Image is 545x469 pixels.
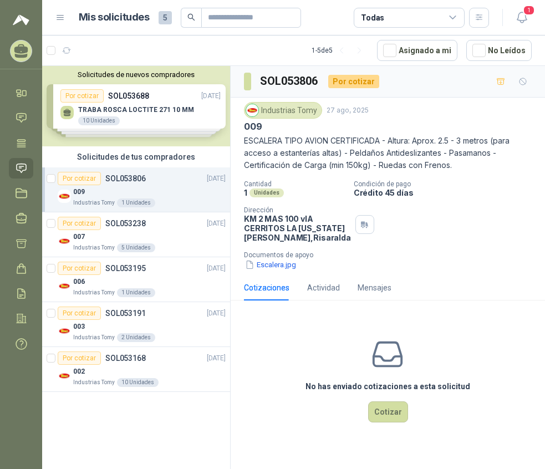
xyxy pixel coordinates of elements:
[73,333,115,342] p: Industrias Tomy
[249,188,284,197] div: Unidades
[58,324,71,338] img: Company Logo
[42,146,230,167] div: Solicitudes de tus compradores
[42,347,230,392] a: Por cotizarSOL053168[DATE] Company Logo002Industrias Tomy10 Unidades
[312,42,368,59] div: 1 - 5 de 5
[368,401,408,422] button: Cotizar
[207,308,226,319] p: [DATE]
[105,220,146,227] p: SOL053238
[187,13,195,21] span: search
[58,369,71,383] img: Company Logo
[523,5,535,16] span: 1
[58,351,101,365] div: Por cotizar
[73,187,85,197] p: 009
[244,102,322,119] div: Industrias Tomy
[73,232,85,242] p: 007
[73,378,115,387] p: Industrias Tomy
[73,277,85,287] p: 006
[13,13,29,27] img: Logo peakr
[58,234,71,248] img: Company Logo
[73,322,85,332] p: 003
[58,279,71,293] img: Company Logo
[246,104,258,116] img: Company Logo
[207,174,226,184] p: [DATE]
[244,180,345,188] p: Cantidad
[42,257,230,302] a: Por cotizarSOL053195[DATE] Company Logo006Industrias Tomy1 Unidades
[244,121,262,132] p: 009
[42,212,230,257] a: Por cotizarSOL053238[DATE] Company Logo007Industrias Tomy5 Unidades
[79,9,150,26] h1: Mis solicitudes
[466,40,532,61] button: No Leídos
[73,288,115,297] p: Industrias Tomy
[105,354,146,362] p: SOL053168
[244,282,289,294] div: Cotizaciones
[105,309,146,317] p: SOL053191
[117,288,155,297] div: 1 Unidades
[58,190,71,203] img: Company Logo
[73,243,115,252] p: Industrias Tomy
[207,263,226,274] p: [DATE]
[358,282,391,294] div: Mensajes
[244,251,541,259] p: Documentos de apoyo
[58,262,101,275] div: Por cotizar
[305,380,470,392] h3: No has enviado cotizaciones a esta solicitud
[260,73,319,90] h3: SOL053806
[73,366,85,377] p: 002
[58,172,101,185] div: Por cotizar
[117,378,159,387] div: 10 Unidades
[58,307,101,320] div: Por cotizar
[58,217,101,230] div: Por cotizar
[244,206,351,214] p: Dirección
[354,188,541,197] p: Crédito 45 días
[117,333,155,342] div: 2 Unidades
[328,75,379,88] div: Por cotizar
[354,180,541,188] p: Condición de pago
[42,66,230,146] div: Solicitudes de nuevos compradoresPor cotizarSOL053688[DATE] TRABA ROSCA LOCTITE 271 10 MM10 Unida...
[377,40,457,61] button: Asignado a mi
[117,243,155,252] div: 5 Unidades
[327,105,369,116] p: 27 ago, 2025
[117,198,155,207] div: 1 Unidades
[361,12,384,24] div: Todas
[159,11,172,24] span: 5
[42,167,230,212] a: Por cotizarSOL053806[DATE] Company Logo009Industrias Tomy1 Unidades
[307,282,340,294] div: Actividad
[47,70,226,79] button: Solicitudes de nuevos compradores
[244,259,297,271] button: Escalera.jpg
[244,135,532,171] p: ESCALERA TIPO AVION CERTIFICADA - Altura: Aprox. 2.5 - 3 metros (para acceso a estanterías altas)...
[105,175,146,182] p: SOL053806
[73,198,115,207] p: Industrias Tomy
[207,218,226,229] p: [DATE]
[42,302,230,347] a: Por cotizarSOL053191[DATE] Company Logo003Industrias Tomy2 Unidades
[105,264,146,272] p: SOL053195
[244,214,351,242] p: KM 2 MAS 100 vIA CERRITOS LA [US_STATE] [PERSON_NAME] , Risaralda
[244,188,247,197] p: 1
[207,353,226,364] p: [DATE]
[512,8,532,28] button: 1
